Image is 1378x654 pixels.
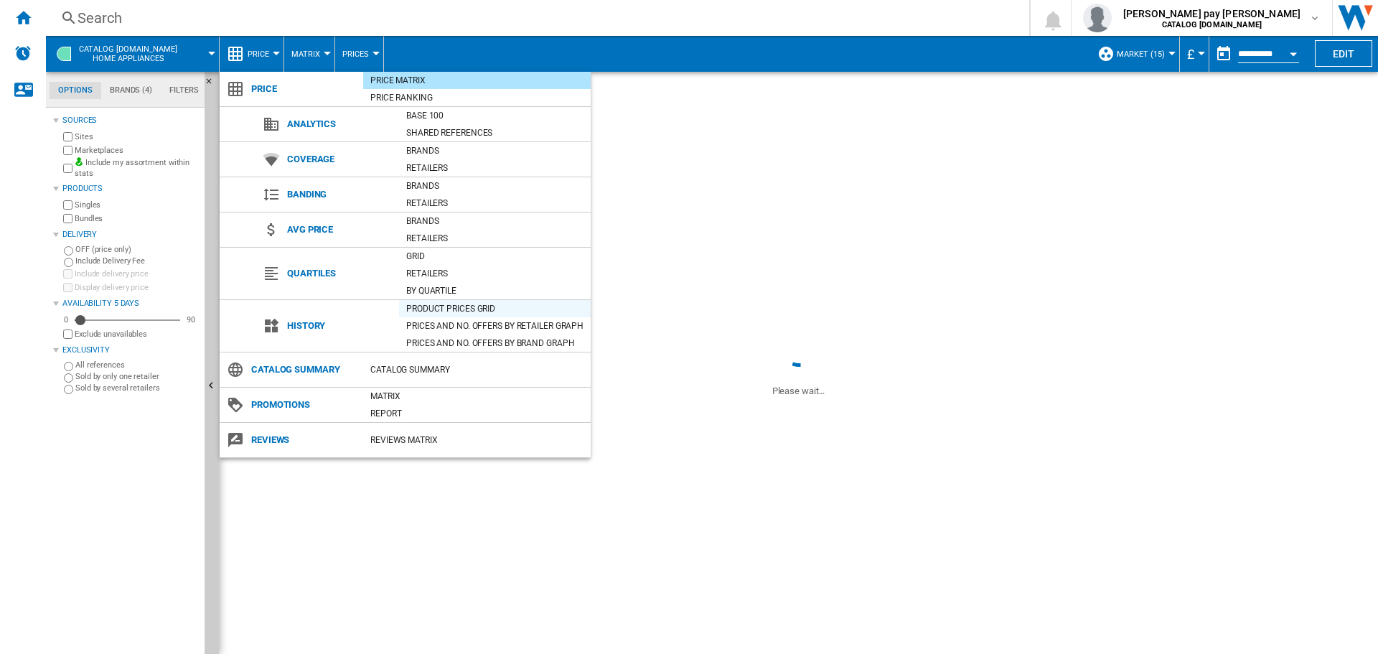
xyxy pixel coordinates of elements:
div: Report [363,406,591,421]
span: Promotions [244,395,363,415]
div: Retailers [399,266,591,281]
span: Price [244,79,363,99]
span: Coverage [280,149,399,169]
div: Brands [399,144,591,158]
div: By quartile [399,284,591,298]
span: Quartiles [280,263,399,284]
span: Avg price [280,220,399,240]
div: Price Ranking [363,90,591,105]
div: Matrix [363,389,591,403]
div: Retailers [399,231,591,246]
div: Prices and No. offers by retailer graph [399,319,591,333]
span: Catalog Summary [244,360,363,380]
div: Prices and No. offers by brand graph [399,336,591,350]
span: Banding [280,184,399,205]
div: Brands [399,179,591,193]
div: Retailers [399,161,591,175]
div: Grid [399,249,591,263]
div: Retailers [399,196,591,210]
div: REVIEWS Matrix [363,433,591,447]
span: Analytics [280,114,399,134]
span: Reviews [244,430,363,450]
div: Base 100 [399,108,591,123]
div: Shared references [399,126,591,140]
span: History [280,316,399,336]
div: Product prices grid [399,302,591,316]
div: Brands [399,214,591,228]
div: Price Matrix [363,73,591,88]
div: Catalog Summary [363,363,591,377]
